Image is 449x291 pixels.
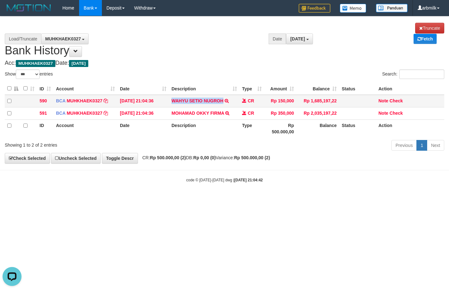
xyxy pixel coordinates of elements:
a: Check Selected [5,153,50,164]
th: Balance [296,119,339,137]
small: code © [DATE]-[DATE] dwg | [186,178,263,182]
img: panduan.png [376,4,408,12]
a: Note [378,98,388,103]
button: [DATE] [286,33,313,44]
span: 591 [40,111,47,116]
h1: Bank History [5,23,444,57]
button: Open LiveChat chat widget [3,3,22,21]
img: MOTION_logo.png [5,3,53,13]
a: Note [378,111,388,116]
th: : activate to sort column ascending [21,82,37,95]
span: BCA [56,111,65,116]
span: [DATE] [290,36,305,41]
th: Account [53,119,117,137]
th: ID [37,119,53,137]
th: Type: activate to sort column ascending [240,82,264,95]
span: CR [248,111,254,116]
a: MUHKHAEK0327 [67,98,103,103]
a: Next [427,140,444,151]
span: CR: DB: Variance: [139,155,270,160]
span: CR [248,98,254,103]
th: Rp 500.000,00 [264,119,296,137]
th: Account: activate to sort column ascending [53,82,117,95]
span: BCA [56,98,65,103]
span: 590 [40,98,47,103]
span: MUHKHAEK0327 [45,36,81,41]
td: Rp 350,000 [264,107,296,119]
span: [DATE] [69,60,88,67]
button: MUHKHAEK0327 [41,33,89,44]
img: Button%20Memo.svg [340,4,366,13]
th: Date: activate to sort column ascending [117,82,169,95]
a: Copy MUHKHAEK0327 to clipboard [103,98,108,103]
a: 1 [416,140,427,151]
th: Description: activate to sort column ascending [169,82,240,95]
th: ID: activate to sort column ascending [37,82,53,95]
input: Search: [399,70,444,79]
strong: Rp 0,00 (0) [193,155,216,160]
th: Action [376,119,444,137]
div: Showing 1 to 2 of 2 entries [5,139,182,148]
strong: Rp 500.000,00 (2) [234,155,270,160]
td: [DATE] 21:04:36 [117,95,169,107]
a: Check [390,98,403,103]
img: Feedback.jpg [299,4,330,13]
a: Fetch [414,34,437,44]
th: Date [117,119,169,137]
a: Toggle Descr [102,153,138,164]
th: Description [169,119,240,137]
th: Amount: activate to sort column ascending [264,82,296,95]
th: Status [339,119,376,137]
a: Truncate [415,23,444,33]
th: Status [339,82,376,95]
select: Showentries [16,70,40,79]
h4: Acc: Date: [5,60,444,66]
th: : activate to sort column descending [5,82,21,95]
div: Load/Truncate [5,33,41,44]
strong: Rp 500.000,00 (2) [150,155,186,160]
th: Type [240,119,264,137]
td: Rp 150,000 [264,95,296,107]
label: Search: [382,70,444,79]
a: Previous [391,140,417,151]
td: Rp 2,035,197,22 [296,107,339,119]
div: Date [269,33,286,44]
a: Check [390,111,403,116]
strong: [DATE] 21:04:42 [234,178,263,182]
span: MUHKHAEK0327 [16,60,55,67]
a: MOHAMAD OKKY FIRMA [171,111,224,116]
th: Balance: activate to sort column ascending [296,82,339,95]
a: Uncheck Selected [51,153,101,164]
a: WAHYU SETIO NUGROH [171,98,223,103]
a: MUHKHAEK0327 [67,111,103,116]
a: Copy MUHKHAEK0327 to clipboard [103,111,108,116]
label: Show entries [5,70,53,79]
td: [DATE] 21:04:36 [117,107,169,119]
td: Rp 1,685,197,22 [296,95,339,107]
th: Action [376,82,444,95]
